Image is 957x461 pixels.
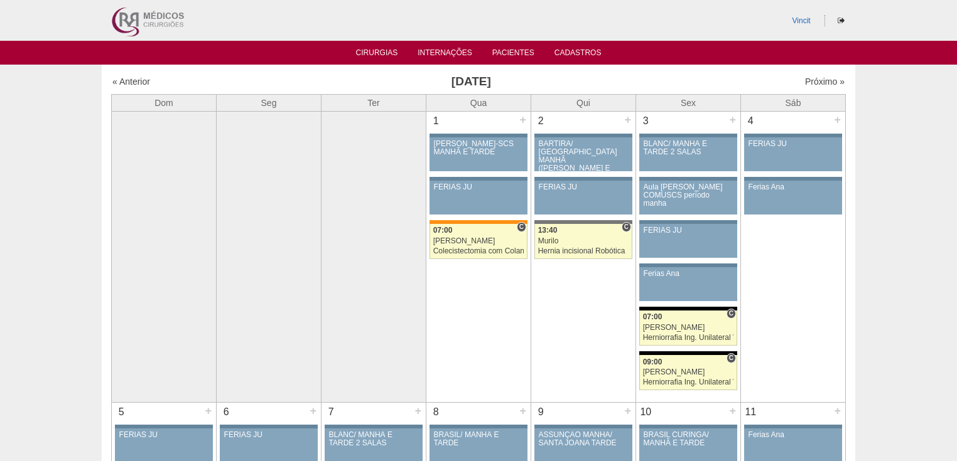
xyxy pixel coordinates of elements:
a: Próximo » [805,77,845,87]
span: Consultório [727,309,736,319]
a: Pacientes [492,48,534,61]
a: BLANC/ MANHÃ E TARDE 2 SALAS [639,137,737,171]
div: Key: Aviso [325,425,423,428]
a: FERIAS JU [639,224,737,258]
div: Key: Aviso [639,177,737,181]
a: Aula [PERSON_NAME] COMUSCS período manha [639,181,737,215]
a: BARTIRA/ [GEOGRAPHIC_DATA] MANHÃ ([PERSON_NAME] E ANA)/ SANTA JOANA -TARDE [534,137,632,171]
div: [PERSON_NAME] [433,237,524,245]
span: 07:00 [433,226,453,235]
a: C 09:00 [PERSON_NAME] Herniorrafia Ing. Unilateral VL [639,355,737,390]
div: Ferias Ana [644,270,733,278]
th: Sáb [741,94,846,111]
a: Cirurgias [356,48,398,61]
div: Herniorrafia Ing. Unilateral VL [643,378,734,386]
div: FERIAS JU [119,431,209,439]
div: Key: Santa Catarina [534,220,632,224]
div: Key: Aviso [115,425,213,428]
div: Key: São Luiz - SCS [430,220,527,224]
div: Key: Aviso [639,220,737,224]
a: FERIAS JU [534,181,632,215]
div: ASSUNÇÃO MANHÃ/ SANTA JOANA TARDE [539,431,629,447]
div: 5 [112,403,131,421]
th: Ter [322,94,426,111]
div: 6 [217,403,236,421]
div: 4 [741,112,760,130]
div: + [308,403,318,419]
div: BLANC/ MANHÃ E TARDE 2 SALAS [329,431,419,447]
div: Key: Aviso [744,177,842,181]
div: + [622,403,633,419]
a: C 07:00 [PERSON_NAME] Colecistectomia com Colangiografia VL [430,224,527,259]
span: Consultório [622,222,631,232]
th: Dom [112,94,217,111]
a: C 07:00 [PERSON_NAME] Herniorrafia Ing. Unilateral VL [639,310,737,346]
div: Murilo [538,237,629,245]
div: + [517,403,528,419]
a: Vincit [792,16,811,25]
div: Key: Aviso [430,177,527,181]
div: BRASIL/ MANHÃ E TARDE [434,431,524,447]
th: Qui [531,94,636,111]
div: Key: Aviso [534,134,632,137]
div: Herniorrafia Ing. Unilateral VL [643,334,734,342]
div: + [203,403,214,419]
a: [PERSON_NAME]-SCS MANHÃ E TARDE [430,137,527,171]
div: FERIAS JU [749,140,838,148]
div: FERIAS JU [539,183,629,191]
div: Key: Aviso [430,425,527,428]
div: Key: Aviso [534,425,632,428]
div: [PERSON_NAME] [643,368,734,376]
div: BLANC/ MANHÃ E TARDE 2 SALAS [644,140,733,156]
div: + [832,112,843,128]
th: Seg [217,94,322,111]
i: Sair [838,17,845,24]
a: Cadastros [554,48,602,61]
div: Ferias Ana [749,183,838,191]
a: C 13:40 Murilo Hernia incisional Robótica [534,224,632,259]
a: FERIAS JU [430,181,527,215]
div: Ferias Ana [749,431,838,439]
div: Aula [PERSON_NAME] COMUSCS período manha [644,183,733,208]
div: FERIAS JU [434,183,524,191]
div: 1 [426,112,446,130]
div: + [413,403,423,419]
div: Key: Aviso [430,134,527,137]
div: Key: Aviso [534,177,632,181]
div: 8 [426,403,446,421]
a: Ferias Ana [744,181,842,215]
a: Ferias Ana [639,267,737,301]
div: + [622,112,633,128]
div: Key: Aviso [639,263,737,267]
a: FERIAS JU [744,137,842,171]
span: 09:00 [643,358,662,366]
div: BARTIRA/ [GEOGRAPHIC_DATA] MANHÃ ([PERSON_NAME] E ANA)/ SANTA JOANA -TARDE [539,140,629,189]
div: Key: Blanc [639,351,737,355]
div: 11 [741,403,760,421]
div: + [727,112,738,128]
a: Internações [418,48,472,61]
th: Sex [636,94,741,111]
div: Key: Aviso [639,425,737,428]
div: 2 [531,112,551,130]
div: FERIAS JU [644,226,733,235]
div: Colecistectomia com Colangiografia VL [433,247,524,255]
div: [PERSON_NAME]-SCS MANHÃ E TARDE [434,140,524,156]
div: 3 [636,112,656,130]
div: + [727,403,738,419]
div: Key: Aviso [639,134,737,137]
th: Qua [426,94,531,111]
div: Key: Aviso [220,425,318,428]
span: Consultório [517,222,526,232]
div: + [517,112,528,128]
span: 13:40 [538,226,558,235]
div: Key: Aviso [744,425,842,428]
div: Key: Aviso [744,134,842,137]
div: 7 [322,403,341,421]
div: 9 [531,403,551,421]
div: + [832,403,843,419]
div: Key: Blanc [639,307,737,310]
h3: [DATE] [288,73,654,91]
div: [PERSON_NAME] [643,324,734,332]
div: BRASIL CURINGA/ MANHÃ E TARDE [644,431,733,447]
